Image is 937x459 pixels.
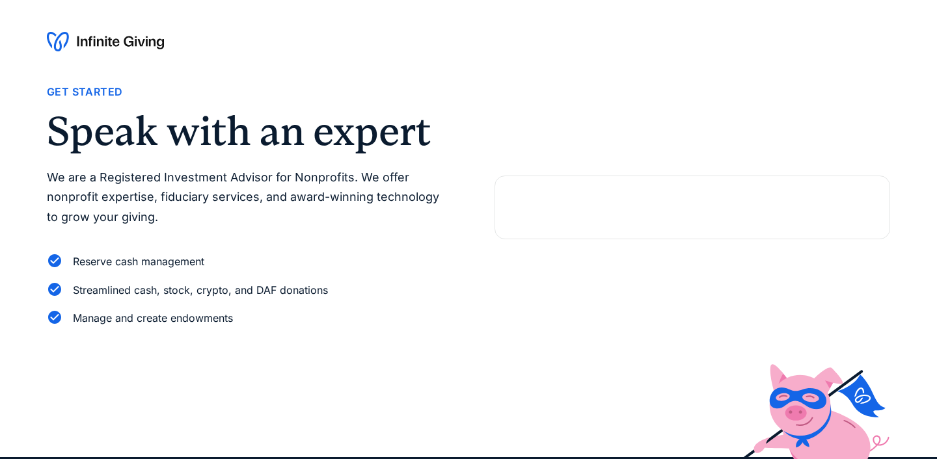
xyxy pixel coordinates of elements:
[47,168,442,228] p: We are a Registered Investment Advisor for Nonprofits. We offer nonprofit expertise, fiduciary se...
[73,253,204,270] div: Reserve cash management
[47,83,122,101] div: Get Started
[47,111,442,151] h2: Speak with an expert
[73,282,328,299] div: Streamlined cash, stock, crypto, and DAF donations
[73,309,233,327] div: Manage and create endowments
